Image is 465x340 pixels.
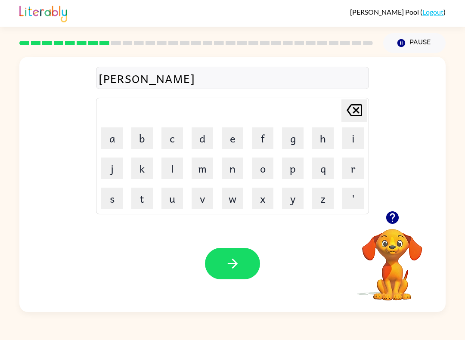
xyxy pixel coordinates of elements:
[99,69,366,87] div: [PERSON_NAME]
[161,158,183,179] button: l
[350,8,446,16] div: ( )
[342,127,364,149] button: i
[252,188,273,209] button: x
[131,127,153,149] button: b
[282,188,304,209] button: y
[131,158,153,179] button: k
[192,188,213,209] button: v
[383,33,446,53] button: Pause
[222,188,243,209] button: w
[192,127,213,149] button: d
[282,158,304,179] button: p
[101,127,123,149] button: a
[222,158,243,179] button: n
[350,8,420,16] span: [PERSON_NAME] Pool
[222,127,243,149] button: e
[312,127,334,149] button: h
[342,158,364,179] button: r
[282,127,304,149] button: g
[252,158,273,179] button: o
[131,188,153,209] button: t
[101,158,123,179] button: j
[342,188,364,209] button: '
[312,158,334,179] button: q
[192,158,213,179] button: m
[312,188,334,209] button: z
[101,188,123,209] button: s
[349,216,435,302] video: Your browser must support playing .mp4 files to use Literably. Please try using another browser.
[422,8,443,16] a: Logout
[161,127,183,149] button: c
[252,127,273,149] button: f
[19,3,67,22] img: Literably
[161,188,183,209] button: u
